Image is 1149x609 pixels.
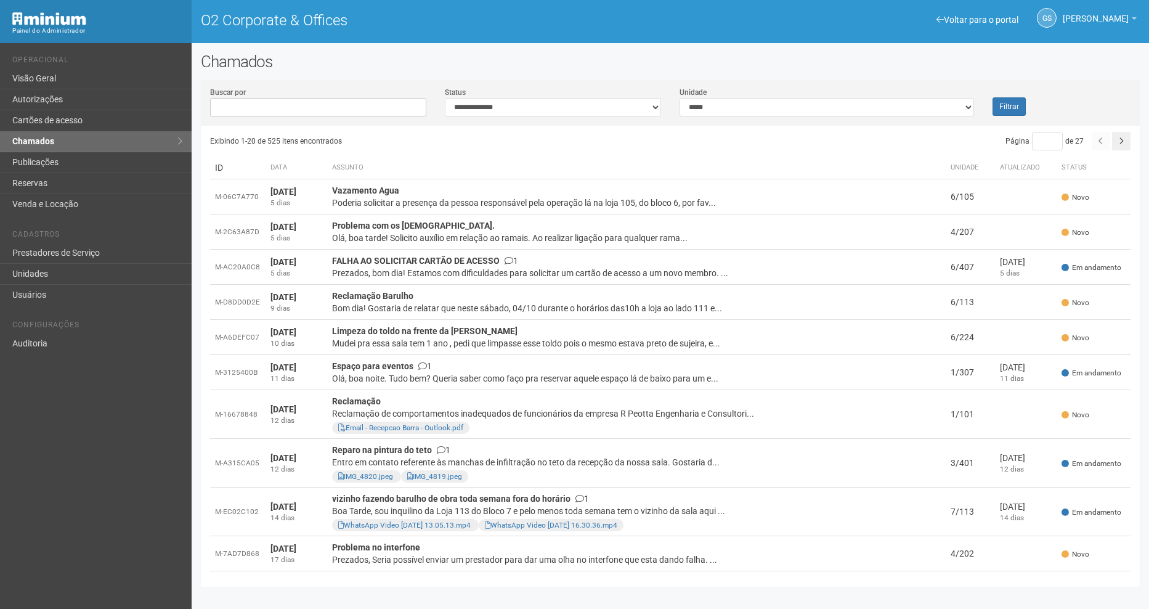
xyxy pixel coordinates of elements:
[12,321,182,333] li: Configurações
[1062,410,1089,420] span: Novo
[1062,298,1089,308] span: Novo
[1062,192,1089,203] span: Novo
[575,494,589,504] span: 1
[445,87,466,98] label: Status
[946,488,995,536] td: 7/113
[407,472,462,481] a: IMG_4819.jpeg
[1000,501,1052,513] div: [DATE]
[210,132,671,150] div: Exibindo 1-20 de 525 itens encontrados
[332,372,941,385] div: Olá, boa noite. Tudo bem? Queria saber como faço pra reservar aquele espaço lá de baixo para um e...
[946,439,995,488] td: 3/401
[1000,256,1052,268] div: [DATE]
[332,456,941,468] div: Entro em contato referente às manchas de infiltração no teto da recepção da nossa sala. Gostaria ...
[332,542,420,552] strong: Problema no interfone
[12,55,182,68] li: Operacional
[946,320,995,355] td: 6/224
[201,12,661,28] h1: O2 Corporate & Offices
[270,268,322,279] div: 5 dias
[332,256,500,266] strong: FALHA AO SOLICITAR CARTÃO DE ACESSO
[270,187,296,197] strong: [DATE]
[332,232,941,244] div: Olá, boa tarde! Solicito auxílio em relação ao ramais. Ao realizar ligação para qualquer rama...
[332,407,941,420] div: Reclamação de comportamentos inadequados de funcionários da empresa R Peotta Engenharia e Consult...
[1062,459,1121,469] span: Em andamento
[505,256,518,266] span: 1
[1000,269,1020,277] span: 5 dias
[266,157,327,179] th: Data
[210,571,266,607] td: M-D8F6BE79
[210,320,266,355] td: M-A6DEFC07
[270,303,322,314] div: 9 dias
[210,355,266,390] td: M-3125400B
[201,52,1140,71] h2: Chamados
[1062,507,1121,518] span: Em andamento
[270,464,322,475] div: 12 dias
[338,423,463,432] a: Email - Recepcao Barra - Outlook.pdf
[680,87,707,98] label: Unidade
[418,361,432,371] span: 1
[270,362,296,372] strong: [DATE]
[1062,333,1089,343] span: Novo
[946,571,995,607] td: 7/248
[12,230,182,243] li: Cadastros
[946,536,995,571] td: 4/202
[210,215,266,250] td: M-2C63A87D
[332,302,941,314] div: Bom dia! Gostaria de relatar que neste sábado, 04/10 durante o horários das10h a loja ao lado 111...
[332,186,399,195] strong: Vazamento Agua
[332,494,570,504] strong: vizinho fazendo barulho de obra toda semana fora do horário
[270,198,322,208] div: 5 dias
[936,15,1018,25] a: Voltar para o portal
[1063,2,1129,23] span: Gabriela Souza
[270,292,296,302] strong: [DATE]
[210,439,266,488] td: M-A315CA05
[946,179,995,215] td: 6/105
[332,326,518,336] strong: Limpeza do toldo na frente da [PERSON_NAME]
[946,250,995,285] td: 6/407
[270,544,296,554] strong: [DATE]
[210,87,246,98] label: Buscar por
[270,374,322,384] div: 11 dias
[1000,361,1052,374] div: [DATE]
[210,536,266,571] td: M-7AD7D868
[946,215,995,250] td: 4/207
[1037,8,1057,28] a: GS
[946,157,995,179] th: Unidade
[332,221,495,231] strong: Problema com os [DEMOGRAPHIC_DATA].
[210,488,266,536] td: M-EC02C102
[485,521,617,529] a: WhatsApp Video [DATE] 16.30.36.mp4
[332,291,413,301] strong: Reclamação Barulho
[1063,15,1137,25] a: [PERSON_NAME]
[210,179,266,215] td: M-06C7A770
[332,445,432,455] strong: Reparo na pintura do teto
[270,404,296,414] strong: [DATE]
[210,285,266,320] td: M-D8DD0D2E
[1000,374,1024,383] span: 11 dias
[1062,227,1089,238] span: Novo
[270,257,296,267] strong: [DATE]
[327,157,946,179] th: Assunto
[332,197,941,209] div: Poderia solicitar a presença da pessoa responsável pela operação lá na loja 105, do bloco 6, por ...
[12,25,182,36] div: Painel do Administrador
[437,445,450,455] span: 1
[1000,452,1052,464] div: [DATE]
[946,285,995,320] td: 6/113
[1000,513,1024,522] span: 14 dias
[1062,263,1121,273] span: Em andamento
[270,327,296,337] strong: [DATE]
[332,554,941,566] div: Prezados, Seria possível enviar um prestador para dar uma olha no interfone que esta dando falha....
[270,338,322,349] div: 10 dias
[1005,137,1084,145] span: Página de 27
[270,502,296,512] strong: [DATE]
[210,390,266,439] td: M-16678848
[270,513,322,523] div: 14 dias
[1062,368,1121,378] span: Em andamento
[270,222,296,232] strong: [DATE]
[332,505,941,517] div: Boa Tarde, sou inquilino da Loja 113 do Bloco 7 e pelo menos toda semana tem o vizinho da sala aq...
[993,97,1026,116] button: Filtrar
[1057,157,1131,179] th: Status
[332,267,941,279] div: Prezados, bom dia! Estamos com dificuldades para solicitar um cartão de acesso a um novo membro. ...
[338,521,471,529] a: WhatsApp Video [DATE] 13.05.13.mp4
[270,555,322,565] div: 17 dias
[332,396,381,406] strong: Reclamação
[210,157,266,179] td: ID
[210,250,266,285] td: M-AC20A0C8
